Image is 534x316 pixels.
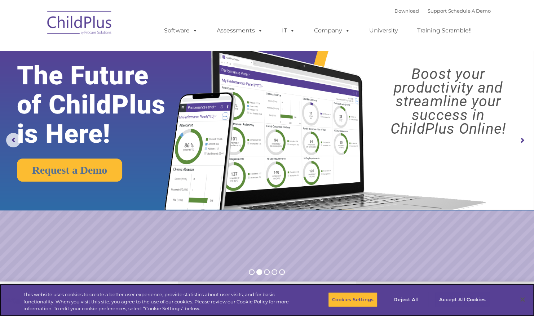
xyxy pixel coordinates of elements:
a: Training Scramble!! [410,23,479,38]
a: Company [307,23,357,38]
div: This website uses cookies to create a better user experience, provide statistics about user visit... [23,291,294,312]
span: Phone number [100,77,131,83]
a: Software [157,23,205,38]
a: Schedule A Demo [448,8,491,14]
a: Request a Demo [17,159,122,182]
a: IT [275,23,302,38]
span: Last name [100,48,122,53]
button: Accept All Cookies [435,292,489,307]
a: Assessments [209,23,270,38]
a: University [362,23,405,38]
button: Close [515,291,530,307]
a: Support [428,8,447,14]
rs-layer: Boost your productivity and streamline your success in ChildPlus Online! [369,67,528,135]
button: Reject All [384,292,429,307]
font: | [394,8,491,14]
img: ChildPlus by Procare Solutions [44,6,116,42]
button: Cookies Settings [328,292,378,307]
a: Download [394,8,419,14]
rs-layer: The Future of ChildPlus is Here! [17,61,187,148]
